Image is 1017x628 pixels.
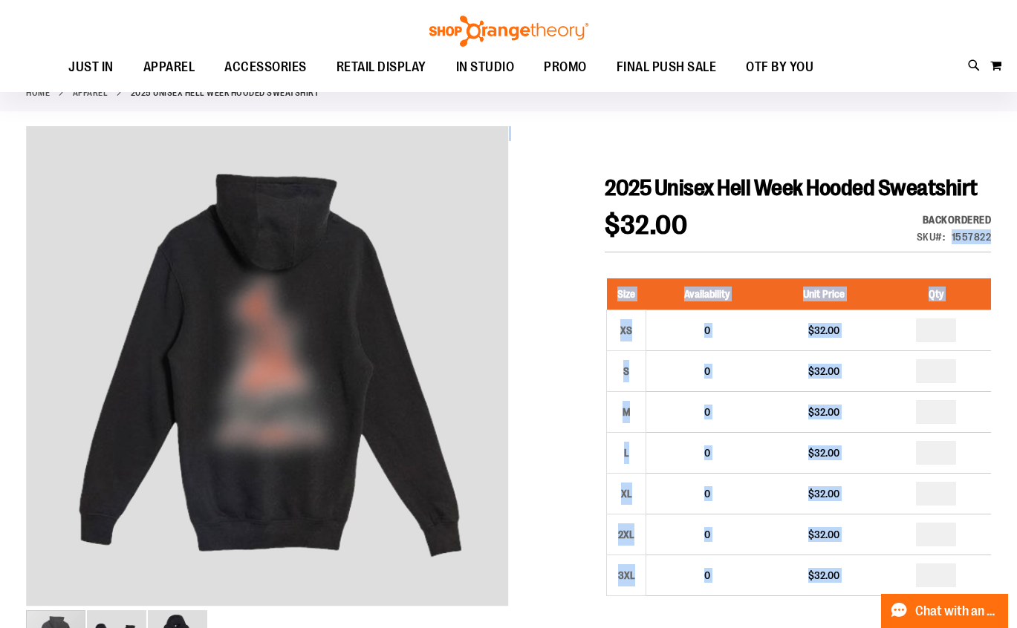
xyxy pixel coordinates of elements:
a: OTF BY YOU [731,50,828,85]
div: $32.00 [775,568,874,583]
span: PROMO [544,50,587,84]
button: Chat with an Expert [881,594,1009,628]
div: $32.00 [775,323,874,338]
a: Home [26,86,50,99]
div: 1557822 [952,229,992,244]
span: OTF BY YOU [746,50,813,84]
div: Backordered [917,212,992,227]
a: APPAREL [73,86,108,99]
span: APPAREL [143,50,195,84]
div: M [615,401,637,423]
img: Shop Orangetheory [427,16,591,47]
span: RETAIL DISPLAY [337,50,426,84]
span: 0 [704,447,710,459]
a: ACCESSORIES [209,50,322,85]
img: 2025 Hell Week Hooded Sweatshirt [26,124,509,606]
span: JUST IN [68,50,114,84]
strong: 2025 Unisex Hell Week Hooded Sweatshirt [131,86,319,99]
span: Chat with an Expert [915,604,999,618]
div: $32.00 [775,527,874,542]
th: Size [607,278,646,310]
span: FINAL PUSH SALE [617,50,717,84]
div: $32.00 [775,364,874,379]
div: $32.00 [775,405,874,419]
th: Qty [880,278,991,310]
span: 0 [704,324,710,336]
div: $32.00 [775,445,874,460]
div: 3XL [615,564,637,586]
span: 0 [704,529,710,540]
div: 2025 Hell Week Hooded Sweatshirt [26,126,509,609]
span: IN STUDIO [456,50,515,84]
div: Availability [917,212,992,227]
div: XL [615,483,637,505]
div: S [615,360,637,382]
strong: SKU [917,231,946,243]
span: 0 [704,488,710,500]
div: L [615,442,637,464]
a: PROMO [529,50,602,85]
span: 2025 Unisex Hell Week Hooded Sweatshirt [605,175,978,200]
div: XS [615,319,637,341]
th: Availability [646,278,767,310]
a: JUST IN [53,50,129,85]
th: Unit Price [767,278,881,310]
div: $32.00 [775,486,874,501]
a: IN STUDIO [441,50,530,85]
div: 2XL [615,523,637,546]
a: RETAIL DISPLAY [322,50,441,85]
a: APPAREL [129,50,210,84]
span: 0 [704,365,710,377]
span: 0 [704,406,710,418]
span: 0 [704,569,710,581]
span: $32.00 [605,210,687,241]
span: ACCESSORIES [224,50,307,84]
a: FINAL PUSH SALE [602,50,732,85]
